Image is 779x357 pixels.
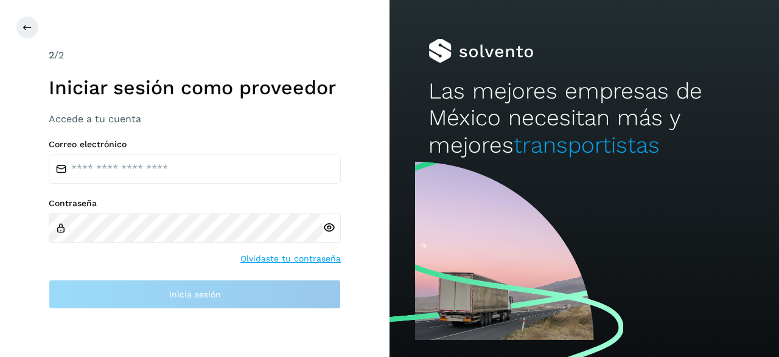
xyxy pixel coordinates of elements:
h2: Las mejores empresas de México necesitan más y mejores [428,78,740,159]
span: Inicia sesión [169,290,221,299]
label: Contraseña [49,198,341,209]
span: transportistas [514,132,660,158]
div: /2 [49,48,341,63]
h3: Accede a tu cuenta [49,113,341,125]
h1: Iniciar sesión como proveedor [49,76,341,99]
span: 2 [49,49,54,61]
a: Olvidaste tu contraseña [240,252,341,265]
label: Correo electrónico [49,139,341,150]
button: Inicia sesión [49,280,341,309]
